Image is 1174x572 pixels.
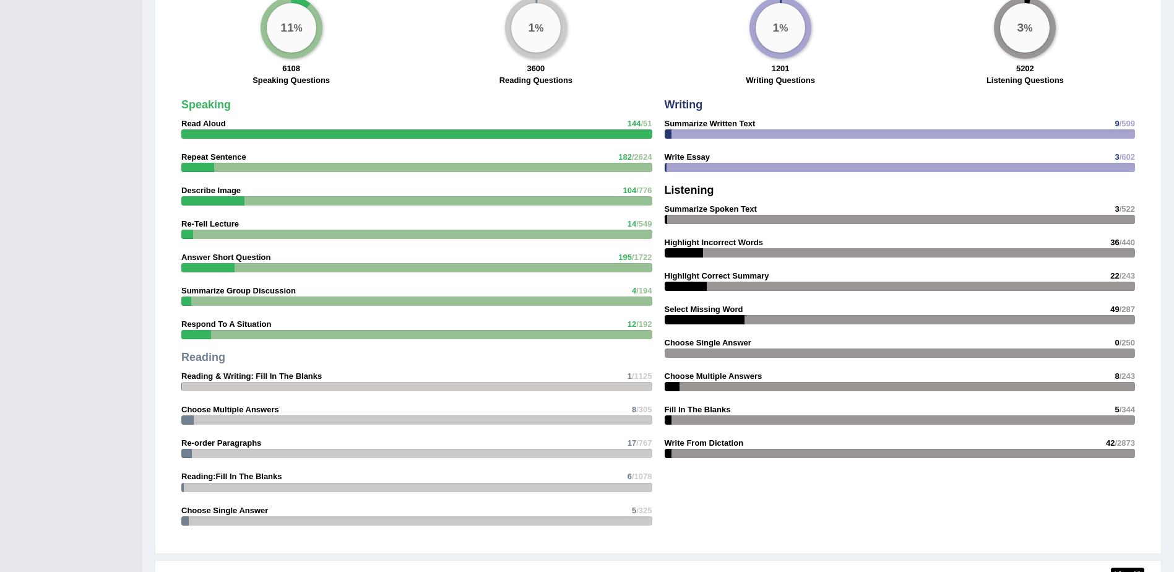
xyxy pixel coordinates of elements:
[665,152,710,162] strong: Write Essay
[181,472,282,481] strong: Reading:Fill In The Blanks
[632,371,652,381] span: /1125
[632,506,636,515] span: 5
[665,438,744,448] strong: Write From Dictation
[756,3,805,53] div: %
[636,506,652,515] span: /325
[181,186,241,195] strong: Describe Image
[636,219,652,228] span: /549
[511,3,561,53] div: %
[632,405,636,414] span: 8
[618,152,632,162] span: 182
[665,338,751,347] strong: Choose Single Answer
[528,21,535,35] big: 1
[1017,21,1024,35] big: 3
[267,3,316,53] div: %
[1115,438,1135,448] span: /2873
[636,319,652,329] span: /192
[1106,438,1115,448] span: 42
[665,305,743,314] strong: Select Missing Word
[181,405,279,414] strong: Choose Multiple Answers
[628,472,632,481] span: 6
[632,472,652,481] span: /1078
[665,238,763,247] strong: Highlight Incorrect Words
[282,64,300,73] strong: 6108
[623,186,636,195] span: 104
[1120,271,1135,280] span: /243
[1115,119,1119,128] span: 9
[181,119,226,128] strong: Read Aloud
[632,286,636,295] span: 4
[772,64,790,73] strong: 1201
[665,204,757,214] strong: Summarize Spoken Text
[1115,152,1119,162] span: 3
[1016,64,1034,73] strong: 5202
[628,219,636,228] span: 14
[527,64,545,73] strong: 3600
[1115,405,1119,414] span: 5
[1120,338,1135,347] span: /250
[252,74,330,86] label: Speaking Questions
[636,286,652,295] span: /194
[181,438,261,448] strong: Re-order Paragraphs
[181,152,246,162] strong: Repeat Sentence
[181,506,268,515] strong: Choose Single Answer
[665,405,731,414] strong: Fill In The Blanks
[746,74,815,86] label: Writing Questions
[181,219,239,228] strong: Re-Tell Lecture
[665,371,762,381] strong: Choose Multiple Answers
[1120,305,1135,314] span: /287
[628,119,641,128] span: 144
[665,271,769,280] strong: Highlight Correct Summary
[1115,338,1119,347] span: 0
[1120,405,1135,414] span: /344
[1120,204,1135,214] span: /522
[628,438,636,448] span: 17
[665,98,703,111] strong: Writing
[636,438,652,448] span: /767
[628,319,636,329] span: 12
[1120,371,1135,381] span: /243
[628,371,632,381] span: 1
[641,119,652,128] span: /51
[181,286,296,295] strong: Summarize Group Discussion
[1120,119,1135,128] span: /599
[181,351,225,363] strong: Reading
[1115,204,1119,214] span: 3
[636,405,652,414] span: /305
[1110,271,1119,280] span: 22
[1115,371,1119,381] span: 8
[181,319,271,329] strong: Respond To A Situation
[499,74,572,86] label: Reading Questions
[665,184,714,196] strong: Listening
[1120,238,1135,247] span: /440
[181,371,322,381] strong: Reading & Writing: Fill In The Blanks
[632,253,652,262] span: /1722
[618,253,632,262] span: 195
[632,152,652,162] span: /2624
[1000,3,1050,53] div: %
[986,74,1064,86] label: Listening Questions
[280,21,293,35] big: 11
[1110,305,1119,314] span: 49
[636,186,652,195] span: /776
[1120,152,1135,162] span: /602
[773,21,780,35] big: 1
[1110,238,1119,247] span: 36
[665,119,756,128] strong: Summarize Written Text
[181,98,231,111] strong: Speaking
[181,253,270,262] strong: Answer Short Question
